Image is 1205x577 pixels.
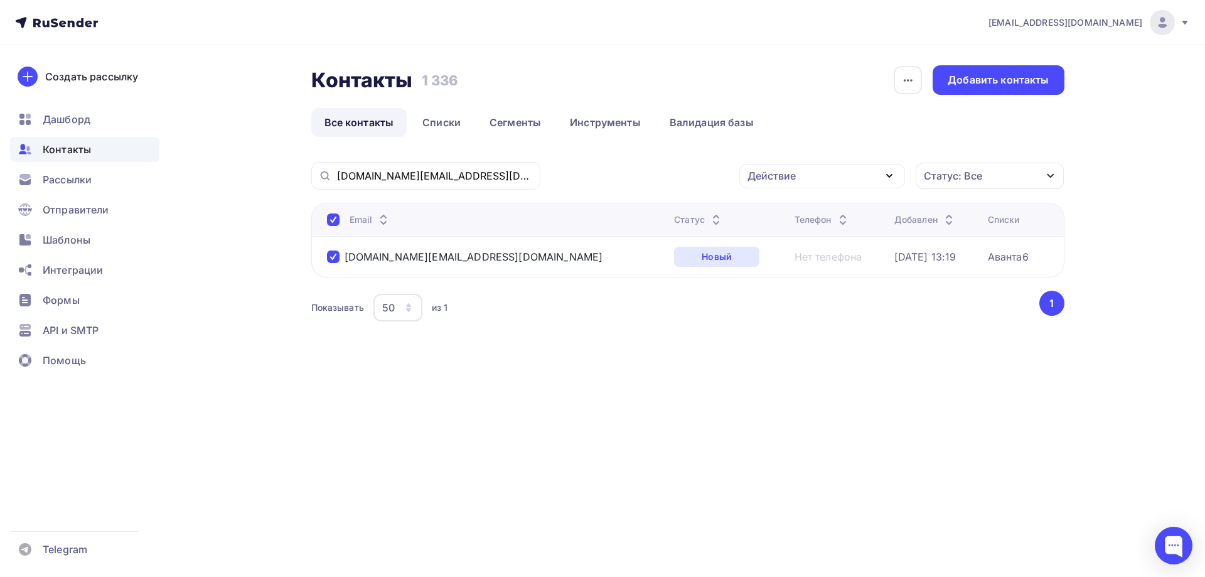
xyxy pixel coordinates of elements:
span: Отправители [43,202,109,217]
button: 50 [373,293,423,322]
h3: 1 336 [422,72,459,89]
button: Статус: Все [915,162,1064,190]
div: Добавлен [894,213,956,226]
a: Валидация базы [656,108,767,137]
div: из 1 [432,301,448,314]
a: Отправители [10,197,159,222]
div: Создать рассылку [45,69,138,84]
input: Поиск [337,169,533,183]
div: Статус: Все [924,168,982,183]
span: Интеграции [43,262,103,278]
a: [DOMAIN_NAME][EMAIL_ADDRESS][DOMAIN_NAME] [345,251,603,263]
span: Шаблоны [43,232,90,247]
button: Действие [739,164,905,188]
span: Telegram [43,542,87,557]
a: Рассылки [10,167,159,192]
a: [DATE] 13:19 [894,251,956,263]
a: Инструменты [557,108,654,137]
span: Формы [43,293,80,308]
a: Формы [10,288,159,313]
a: Контакты [10,137,159,162]
span: [EMAIL_ADDRESS][DOMAIN_NAME] [988,16,1142,29]
button: Go to page 1 [1039,291,1064,316]
span: Контакты [43,142,91,157]
a: Новый [674,247,759,267]
div: Списки [988,213,1020,226]
a: [EMAIL_ADDRESS][DOMAIN_NAME] [988,10,1190,35]
div: Статус [674,213,724,226]
div: Действие [747,168,796,183]
a: Все контакты [311,108,407,137]
a: Шаблоны [10,227,159,252]
a: Нет телефона [795,251,862,263]
a: Дашборд [10,107,159,132]
a: Аванта6 [988,251,1029,263]
div: Добавить контакты [948,73,1049,87]
span: Рассылки [43,172,92,187]
div: Телефон [795,213,850,226]
span: Дашборд [43,112,90,127]
div: 50 [382,300,395,315]
span: Помощь [43,353,86,368]
a: Списки [409,108,474,137]
div: Email [350,213,392,226]
span: API и SMTP [43,323,99,338]
h2: Контакты [311,68,413,93]
ul: Pagination [1037,291,1064,316]
div: Показывать [311,301,364,314]
a: Сегменты [476,108,554,137]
